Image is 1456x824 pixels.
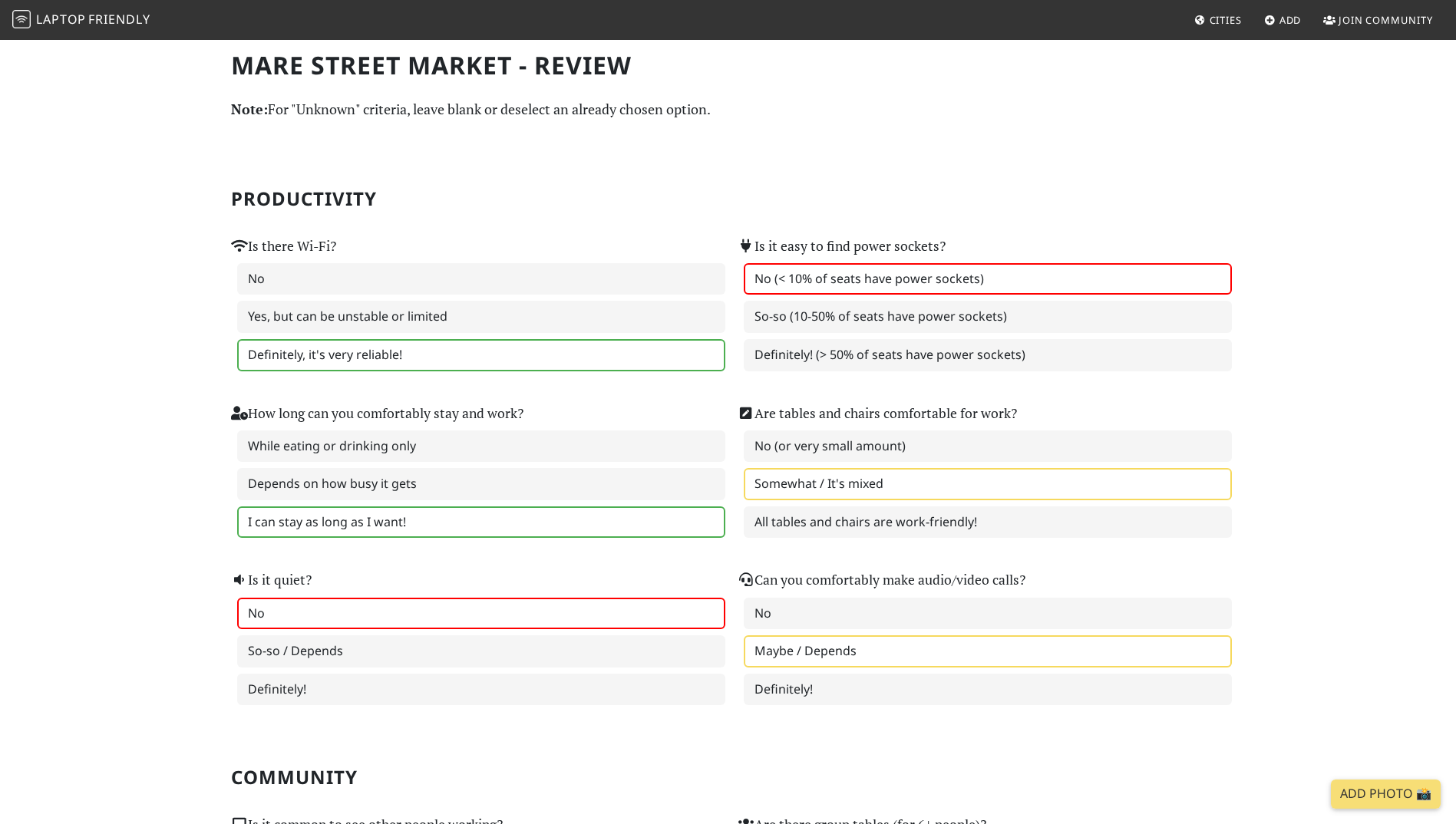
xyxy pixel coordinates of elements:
[12,10,31,28] img: LaptopFriendly
[744,674,1232,706] label: Definitely!
[237,301,725,333] label: Yes, but can be unstable or limited
[237,339,725,371] label: Definitely, it's very reliable!
[36,11,86,28] span: Laptop
[12,7,150,34] a: LaptopFriendly LaptopFriendly
[237,430,725,463] label: While eating or drinking only
[231,766,1226,789] h2: Community
[744,430,1232,463] label: No (or very small amount)
[231,403,523,424] label: How long can you comfortably stay and work?
[237,468,725,500] label: Depends on how busy it gets
[1317,6,1439,34] a: Join Community
[744,506,1232,539] label: All tables and chairs are work-friendly!
[237,506,725,539] label: I can stay as long as I want!
[1279,13,1302,27] span: Add
[738,403,1017,424] label: Are tables and chairs comfortable for work?
[744,468,1232,500] label: Somewhat / It's mixed
[231,98,1226,120] p: For "Unknown" criteria, leave blank or deselect an already chosen option.
[231,100,268,118] strong: Note:
[237,674,725,706] label: Definitely!
[744,635,1232,667] label: Maybe / Depends
[744,598,1232,630] label: No
[738,236,946,257] label: Is it easy to find power sockets?
[231,51,1226,80] h1: Mare Street Market - Review
[1258,6,1308,34] a: Add
[237,635,725,667] label: So-so / Depends
[744,263,1232,295] label: No (< 10% of seats have power sockets)
[1188,6,1248,34] a: Cities
[231,188,1226,210] h2: Productivity
[1339,13,1433,27] span: Join Community
[231,236,336,257] label: Is there Wi-Fi?
[231,569,312,591] label: Is it quiet?
[88,11,150,28] span: Friendly
[744,339,1232,371] label: Definitely! (> 50% of seats have power sockets)
[1210,13,1242,27] span: Cities
[738,569,1025,591] label: Can you comfortably make audio/video calls?
[744,301,1232,333] label: So-so (10-50% of seats have power sockets)
[237,598,725,630] label: No
[237,263,725,295] label: No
